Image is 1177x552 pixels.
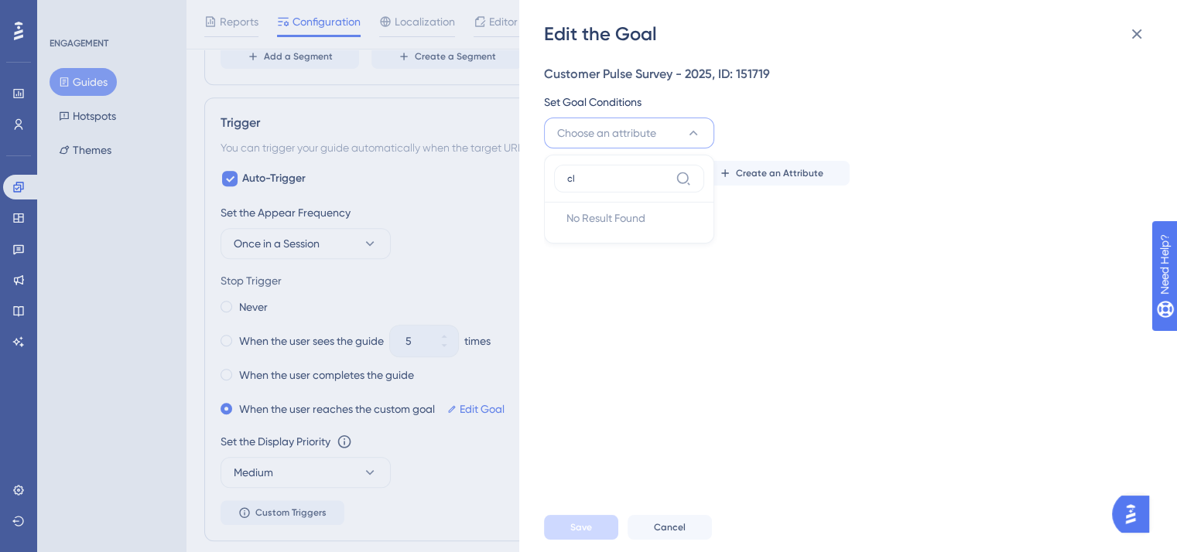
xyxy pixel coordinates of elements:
span: Need Help? [36,4,97,22]
button: Choose an attribute [544,118,714,148]
button: Save [544,515,618,540]
span: No Result Found [566,209,645,227]
span: Cancel [654,521,686,533]
input: Search... [567,172,669,185]
span: Create an Attribute [736,167,823,179]
button: No Result Found [554,212,704,224]
div: Edit the Goal [544,22,1155,46]
span: Choose an attribute [557,124,656,142]
iframe: UserGuiding AI Assistant Launcher [1112,491,1158,537]
span: Save [570,521,592,533]
div: Customer Pulse Survey - 2025, ID: 151719 [544,65,1143,83]
div: Set Goal Conditions [544,93,1143,111]
button: Cancel [628,515,712,540]
button: Create an Attribute [693,161,850,186]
